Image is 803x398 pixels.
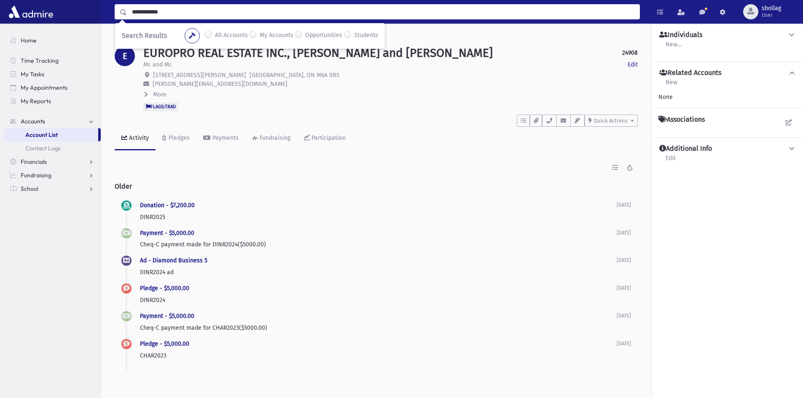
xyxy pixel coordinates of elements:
[140,340,189,347] a: Pledge - $5,000.00
[659,144,712,153] h4: Additional Info
[659,31,702,40] h4: Individuals
[21,84,67,91] span: My Appointments
[3,128,98,142] a: Account List
[167,134,190,142] div: Pledges
[115,35,145,42] a: Accounts
[140,285,189,292] a: Pledge - $5,000.00
[310,134,346,142] div: Participation
[658,115,705,124] h4: Associations
[140,351,617,360] p: CHAR2023
[25,131,58,139] span: Account List
[622,48,638,57] strong: 24908
[115,127,156,150] a: Activity
[665,77,678,93] a: New
[156,127,196,150] a: Pledges
[215,31,248,41] label: All Accounts
[153,72,246,79] span: [STREET_ADDRESS][PERSON_NAME]
[658,31,796,40] button: Individuals
[3,182,101,195] a: School
[594,118,628,124] span: Quick Actions
[153,80,287,88] span: [PERSON_NAME][EMAIL_ADDRESS][DOMAIN_NAME]
[7,3,55,20] img: AdmirePro
[3,81,101,94] a: My Appointments
[665,153,676,168] a: Edit
[3,94,101,108] a: My Reports
[3,115,101,128] a: Accounts
[140,268,617,277] p: DINR2024 ad
[140,230,194,237] a: Payment - $5,000.00
[153,91,167,98] span: More
[140,323,617,332] p: Cheq-C payment made for CHAR2023($5000.00)
[617,202,631,208] span: [DATE]
[617,257,631,263] span: [DATE]
[305,31,342,41] label: Opportunities
[3,34,101,47] a: Home
[115,46,135,66] div: E
[140,213,617,222] p: DINR2025
[297,127,352,150] a: Participation
[21,70,44,78] span: My Tasks
[143,90,167,99] button: More
[196,127,245,150] a: Payments
[25,144,61,152] span: Contact Logs
[115,176,638,197] h2: Older
[658,93,796,102] div: None
[140,202,195,209] a: Donation - $7,200.00
[115,34,145,46] nav: breadcrumb
[258,134,290,142] div: Fundraising
[143,102,178,111] span: FLAGS:TRAD
[617,285,631,291] span: [DATE]
[260,31,293,41] label: My Accounts
[127,4,639,19] input: Search
[617,230,631,236] span: [DATE]
[3,155,101,168] a: Financials
[658,69,796,77] button: Related Accounts
[140,240,617,249] p: Cheq-C payment made for DINR2024($5000.00)
[21,57,59,64] span: Time Tracking
[21,171,51,179] span: Fundraising
[122,32,167,40] span: Search Results
[143,46,493,60] h1: EUROPRO REAL ESTATE INC., [PERSON_NAME] and [PERSON_NAME]
[659,69,721,77] h4: Related Accounts
[3,54,101,67] a: Time Tracking
[21,97,51,105] span: My Reports
[617,313,631,319] span: [DATE]
[211,134,239,142] div: Payments
[762,12,781,19] span: User
[665,40,682,55] a: New...
[250,72,339,79] span: [GEOGRAPHIC_DATA], ON M6A 0B5
[762,5,781,12] span: sbollag
[3,168,101,182] a: Fundraising
[245,127,297,150] a: Fundraising
[658,144,796,153] button: Additional Info
[354,31,378,41] label: Students
[3,142,101,155] a: Contact Logs
[127,134,149,142] div: Activity
[21,158,47,166] span: Financials
[21,118,45,125] span: Accounts
[21,185,38,192] span: School
[585,115,638,127] button: Quick Actions
[3,67,101,81] a: My Tasks
[140,313,194,320] a: Payment - $5,000.00
[143,60,172,69] p: Mr. and Mr.
[617,341,631,347] span: [DATE]
[140,257,207,264] a: Ad - Diamond Business 5
[140,296,617,305] p: DINR2024
[21,37,37,44] span: Home
[628,60,638,69] a: Edit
